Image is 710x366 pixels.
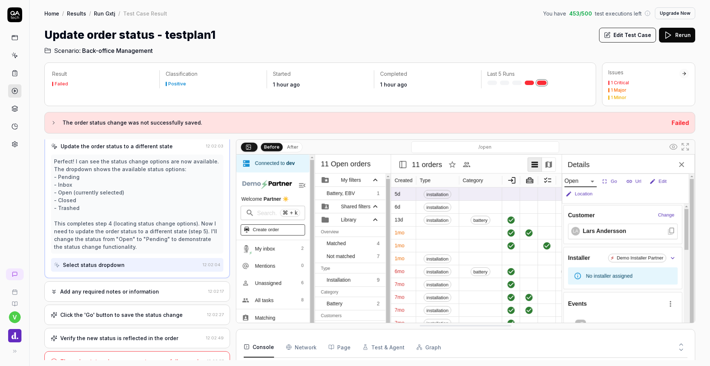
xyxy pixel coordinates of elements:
span: Scenario: [53,46,81,55]
time: 12:02:04 [203,262,220,267]
span: Back-office Management [82,46,153,55]
span: Failed [672,119,689,126]
a: New conversation [6,268,24,280]
time: 12:02:03 [206,143,223,149]
div: Verify the new status is reflected in the order [60,334,178,342]
p: Classification [166,70,261,78]
div: Select status dropdown [63,261,125,269]
a: Home [44,10,59,17]
div: Perfect! I can see the status change options are now available. The dropdown shows the available ... [54,157,220,251]
div: Click the 'Go' button to save the status change [60,311,183,319]
div: 1 Critical [611,81,629,85]
div: / [118,10,120,17]
button: Network [286,337,317,357]
button: After [284,143,301,151]
a: Book a call with us [3,283,26,295]
time: 12:02:27 [207,312,224,317]
div: / [62,10,64,17]
time: 1 hour ago [273,81,300,88]
button: The order status change was not successfully saved. [51,118,666,127]
h3: The order status change was not successfully saved. [62,118,666,127]
span: 453 / 500 [569,10,592,17]
h1: Update order status - testplan1 [44,27,216,43]
p: Result [52,70,153,78]
p: Last 5 Runs [487,70,582,78]
button: v [9,311,21,323]
a: Run Gxtj [94,10,115,17]
button: Console [244,337,274,357]
time: 1 hour ago [380,81,407,88]
div: 1 Minor [611,95,626,100]
button: Upgrade Now [655,7,695,19]
button: Rerun [659,28,695,43]
button: Graph [416,337,441,357]
a: Scenario:Back-office Management [44,46,153,55]
div: Issues [608,69,679,76]
button: Test & Agent [362,337,405,357]
div: 1 Major [611,88,626,92]
div: Test Case Result [123,10,167,17]
button: Select status dropdown12:02:04 [51,258,223,272]
button: Before [261,143,283,151]
div: The order status change was not successfully saved. [60,357,200,365]
span: You have [543,10,566,17]
img: Done Logo [8,329,21,342]
a: Documentation [3,295,26,307]
span: test executions left [595,10,642,17]
div: Add any required notes or information [60,288,159,295]
time: 12:02:57 [207,359,224,364]
div: Positive [168,82,186,86]
button: Edit Test Case [599,28,656,43]
p: Completed [380,70,475,78]
div: Failed [55,82,68,86]
time: 12:02:49 [206,335,224,340]
div: / [89,10,91,17]
button: Page [328,337,351,357]
time: 12:02:17 [208,289,224,294]
button: Done Logo [3,323,26,344]
a: Results [67,10,86,17]
div: Update the order status to a different state [61,142,173,150]
p: Started [273,70,368,78]
button: Show all interative elements [667,141,679,153]
button: Open in full screen [679,141,691,153]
